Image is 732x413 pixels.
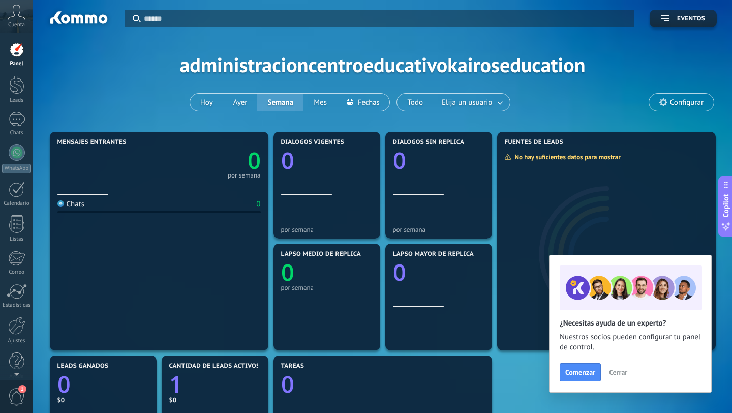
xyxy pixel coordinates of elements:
text: 0 [393,145,406,176]
text: 1 [169,369,182,400]
button: Ayer [223,94,258,111]
div: 0 [256,199,260,209]
text: 0 [57,369,71,400]
span: Nuestros socios pueden configurar tu panel de control. [560,332,701,352]
div: Estadísticas [2,302,32,309]
span: 1 [18,385,26,393]
a: 0 [159,145,261,176]
span: Diálogos sin réplica [393,139,465,146]
span: Fuentes de leads [505,139,564,146]
a: 1 [169,369,261,400]
text: 0 [281,257,294,288]
span: Lapso mayor de réplica [393,251,474,258]
div: Leads [2,97,32,104]
div: Chats [57,199,85,209]
div: por semana [281,226,373,233]
button: Eventos [650,10,717,27]
button: Comenzar [560,363,601,381]
span: Leads ganados [57,363,109,370]
h2: ¿Necesitas ayuda de un experto? [560,318,701,328]
button: Todo [397,94,433,111]
div: No hay suficientes datos para mostrar [504,153,628,161]
span: Cuenta [8,22,25,28]
span: Mensajes entrantes [57,139,127,146]
text: 0 [248,145,261,176]
button: Elija un usuario [433,94,510,111]
div: Correo [2,269,32,276]
div: Panel [2,61,32,67]
span: Cantidad de leads activos [169,363,260,370]
span: Eventos [677,15,705,22]
button: Cerrar [604,365,632,380]
span: Configurar [670,98,704,107]
img: Chats [57,200,64,207]
span: Elija un usuario [440,96,494,109]
button: Semana [257,94,303,111]
span: Tareas [281,363,304,370]
div: Chats [2,130,32,136]
div: por semana [281,284,373,291]
div: Listas [2,236,32,243]
div: $0 [57,396,149,404]
div: Ajustes [2,338,32,344]
text: 0 [281,145,294,176]
div: por semana [228,173,261,178]
div: $0 [169,396,261,404]
text: 0 [393,257,406,288]
div: Calendario [2,200,32,207]
a: 0 [57,369,149,400]
span: Lapso medio de réplica [281,251,361,258]
button: Fechas [337,94,389,111]
span: Diálogos vigentes [281,139,345,146]
button: Mes [303,94,337,111]
span: Copilot [721,194,731,218]
div: por semana [393,226,484,233]
text: 0 [281,369,294,400]
button: Hoy [190,94,223,111]
span: Cerrar [609,369,627,376]
div: WhatsApp [2,164,31,173]
a: 0 [281,369,484,400]
span: Comenzar [565,369,595,376]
